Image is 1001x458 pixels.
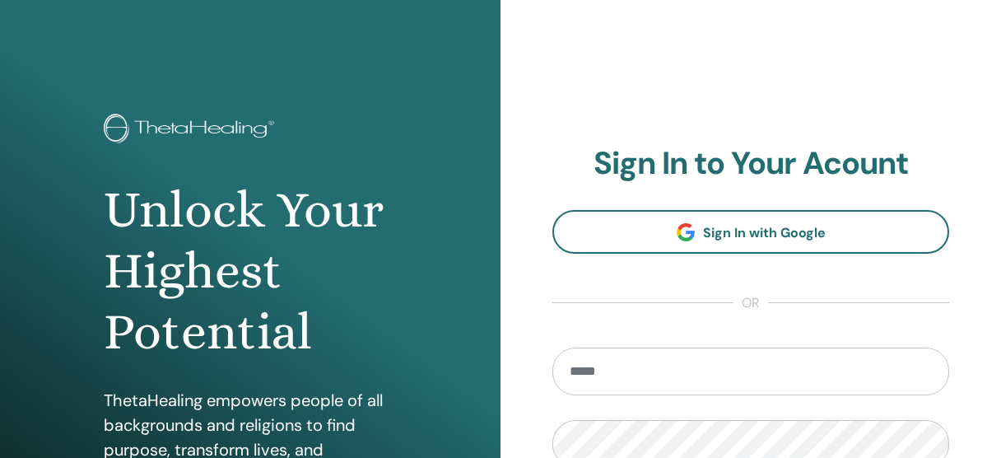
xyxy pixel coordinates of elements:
span: or [733,293,768,313]
h2: Sign In to Your Acount [552,145,949,183]
h1: Unlock Your Highest Potential [104,180,396,363]
a: Sign In with Google [552,210,949,254]
span: Sign In with Google [703,224,826,241]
